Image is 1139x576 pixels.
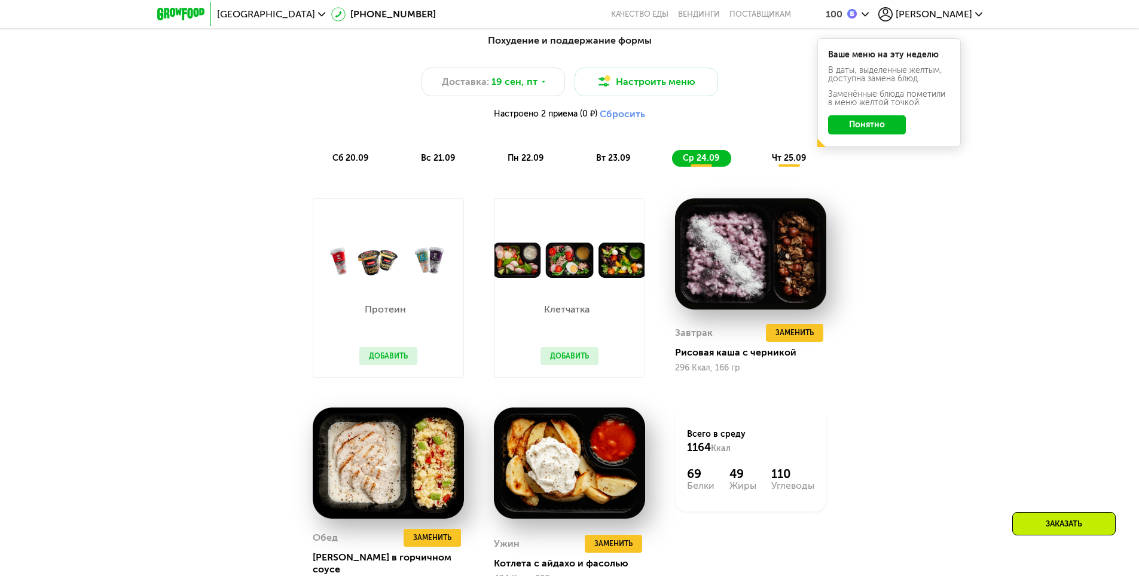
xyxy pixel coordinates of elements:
span: вт 23.09 [596,153,630,163]
div: Ужин [494,535,520,553]
span: Ккал [711,443,731,454]
span: Заменить [775,327,814,339]
div: Похудение и поддержание формы [216,33,924,48]
a: Вендинги [678,10,720,19]
div: 110 [771,467,814,481]
div: 296 Ккал, 166 гр [675,363,826,373]
div: Заменённые блюда пометили в меню жёлтой точкой. [828,90,950,107]
div: Обед [313,529,338,547]
button: Сбросить [600,108,645,120]
span: Доставка: [442,75,489,89]
div: 100 [826,10,842,19]
div: поставщикам [729,10,791,19]
button: Заменить [404,529,461,547]
div: Заказать [1012,512,1116,535]
button: Добавить [359,347,417,365]
button: Добавить [541,347,598,365]
div: Котлета с айдахо и фасолью [494,557,655,569]
span: пн 22.09 [508,153,543,163]
span: Заменить [413,532,451,544]
div: Всего в среду [687,428,814,455]
span: 1164 [687,441,711,454]
span: вс 21.09 [421,153,455,163]
span: 19 сен, пт [491,75,538,89]
div: 69 [687,467,714,481]
span: чт 25.09 [772,153,806,163]
span: Заменить [594,538,633,550]
div: Ваше меню на эту неделю [828,51,950,59]
div: 49 [729,467,756,481]
button: Заменить [585,535,642,553]
div: Белки [687,481,714,491]
p: Клетчатка [541,305,593,314]
div: Углеводы [771,481,814,491]
div: Завтрак [675,324,713,342]
span: ср 24.09 [683,153,719,163]
button: Настроить меню [575,68,718,96]
span: [PERSON_NAME] [896,10,972,19]
div: Рисовая каша с черникой [675,347,836,359]
span: сб 20.09 [332,153,368,163]
div: [PERSON_NAME] в горчичном соусе [313,552,474,575]
div: Жиры [729,481,756,491]
a: [PHONE_NUMBER] [331,7,436,22]
span: [GEOGRAPHIC_DATA] [217,10,315,19]
span: Настроено 2 приема (0 ₽) [494,110,597,118]
button: Понятно [828,115,906,134]
button: Заменить [766,324,823,342]
div: В даты, выделенные желтым, доступна замена блюд. [828,66,950,83]
p: Протеин [359,305,411,314]
a: Качество еды [611,10,668,19]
